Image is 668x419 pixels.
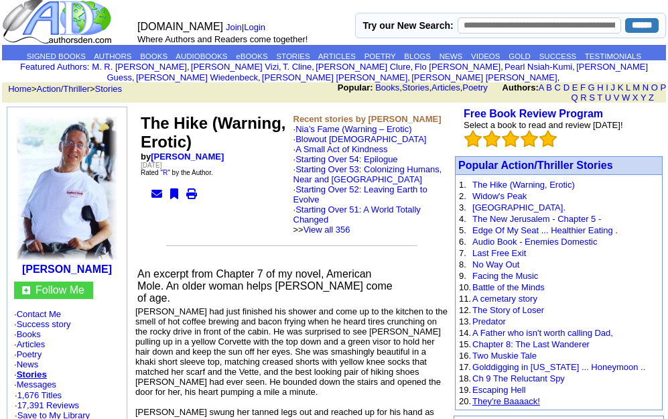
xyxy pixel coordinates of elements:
img: gc.jpg [22,286,30,294]
a: Poetry [462,82,488,93]
a: Nia’s Fame (Warning – Erotic) [295,124,411,134]
a: [PERSON_NAME] [PERSON_NAME] [411,72,557,82]
font: Follow Me [36,284,84,296]
img: bigemptystars.png [502,130,519,147]
a: U [605,93,611,103]
a: Battle of the Minds [472,282,545,292]
font: · [293,134,442,235]
a: J [611,82,616,93]
a: Starting Over 51: A World Totally Changed [293,204,421,225]
a: R [580,93,586,103]
img: bigemptystars.png [464,130,482,147]
a: Starting Over 53: Colonizing Humans, Near and [GEOGRAPHIC_DATA] [293,164,442,184]
a: Blowout [DEMOGRAPHIC_DATA] [295,134,426,144]
a: Pearl Nsiah-Kumi [505,62,572,72]
font: i [559,74,561,82]
a: F [580,82,586,93]
a: View all 356 [304,225,350,235]
a: Audio Book - Enemies Domestic [472,237,597,247]
a: BLOGS [404,52,431,60]
a: O [651,82,658,93]
a: [GEOGRAPHIC_DATA]. [472,202,565,213]
a: Poetry [17,349,42,359]
font: 7. [459,248,466,258]
a: 1,676 Titles [17,390,62,400]
font: | [226,22,270,32]
font: · [293,154,442,235]
b: Popular: [338,82,373,93]
font: Where Authors and Readers come together! [137,34,308,44]
a: Ch 9 The Reluctant Spy [472,373,565,383]
font: 20. [459,396,471,406]
font: i [575,64,576,71]
a: Chapter 8: The Last Wanderer [472,339,590,349]
a: M [632,82,640,93]
a: SIGNED BOOKS [27,52,86,60]
label: Try our New Search: [362,20,453,31]
a: P [661,82,666,93]
font: [DOMAIN_NAME] [137,21,223,32]
a: [PERSON_NAME] [151,152,224,162]
a: Golddigging in [US_STATE] ... Honeymoon .. [472,362,645,372]
a: No Way Out [472,259,519,270]
a: Articles [431,82,460,93]
a: Books [17,329,41,339]
a: eBOOKS [236,52,267,60]
a: K [618,82,624,93]
font: , , , , , , , , , , [92,62,648,82]
b: Authors: [503,82,539,93]
a: A Small Act of Kindness [295,144,387,154]
font: · >> [293,204,421,235]
font: 19. [459,385,471,395]
a: BOOKS [140,52,168,60]
a: Free Book Review Program [464,108,603,119]
a: ARTICLES [318,52,356,60]
font: 16. [459,351,471,361]
a: They're Baaaack! [472,396,540,406]
a: Q [571,93,578,103]
a: Home [8,84,31,94]
a: E [572,82,578,93]
a: The New Jerusalem - Chapter 5 - [472,214,601,224]
a: Stories [402,82,429,93]
a: [PERSON_NAME] Clure [316,62,411,72]
img: bigemptystars.png [539,130,557,147]
b: Recent stories by [PERSON_NAME] [293,114,442,124]
a: Messages [17,379,56,390]
a: [PERSON_NAME] [PERSON_NAME] [262,72,407,82]
a: 17,391 Reviews [17,400,80,410]
font: 15. [459,339,471,349]
a: T. Cline [283,62,312,72]
a: Last Free Exit [472,248,526,258]
a: Join [226,22,242,32]
a: W [622,93,630,103]
a: [PERSON_NAME] Wiedenbeck [136,72,258,82]
font: 17. [459,362,471,372]
a: T [597,93,602,103]
a: NEWS [440,52,463,60]
font: 8. [459,259,466,270]
a: The Hike (Warning, Erotic) [472,180,575,190]
a: POETRY [364,52,396,60]
a: V [614,93,620,103]
font: i [261,74,262,82]
a: [PERSON_NAME] [22,263,112,275]
a: STORIES [276,52,310,60]
a: AUTHORS [94,52,131,60]
a: N [643,82,649,93]
font: · [293,184,427,235]
a: Starting Over 52: Leaving Earth to Evolve [293,184,427,204]
a: Stories [95,84,122,94]
a: Action/Thriller [37,84,90,94]
font: 14. [459,328,471,338]
a: Starting Over 54: Epilogue [295,154,397,164]
font: 9. [459,271,466,281]
a: [PERSON_NAME] Guess [107,62,648,82]
a: Two Muskie Tale [472,351,537,361]
a: AUDIOBOOKS [176,52,227,60]
a: TESTIMONIALS [585,52,641,60]
font: 6. [459,237,466,247]
a: Popular Action/Thriller Stories [458,160,613,171]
